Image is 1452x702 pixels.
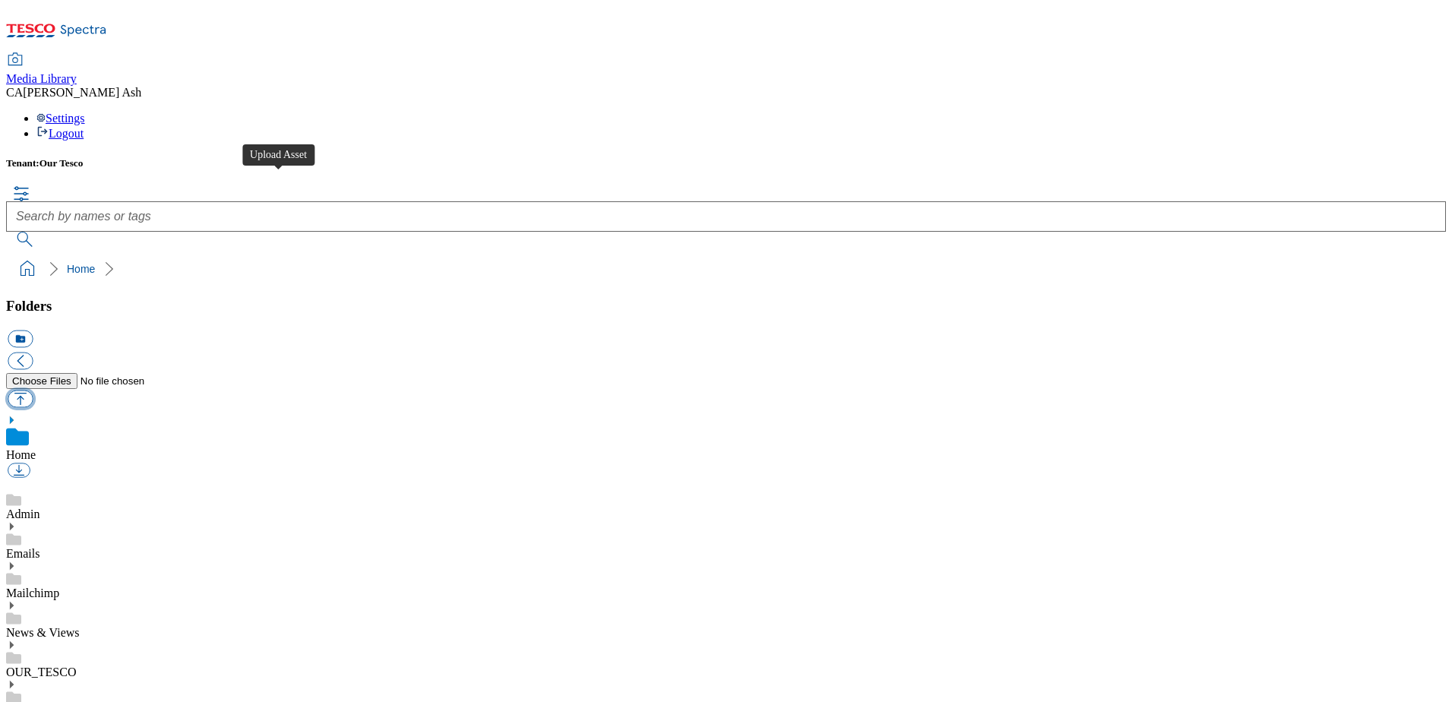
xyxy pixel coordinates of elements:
[6,201,1446,232] input: Search by names or tags
[6,298,1446,315] h3: Folders
[6,508,39,520] a: Admin
[6,54,77,86] a: Media Library
[67,263,95,275] a: Home
[6,626,80,639] a: News & Views
[6,72,77,85] span: Media Library
[6,255,1446,283] nav: breadcrumb
[6,448,36,461] a: Home
[6,587,59,599] a: Mailchimp
[6,157,1446,169] h5: Tenant:
[39,157,84,169] span: Our Tesco
[15,257,39,281] a: home
[6,666,76,678] a: OUR_TESCO
[36,112,85,125] a: Settings
[6,86,23,99] span: CA
[36,127,84,140] a: Logout
[23,86,141,99] span: [PERSON_NAME] Ash
[6,547,39,560] a: Emails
